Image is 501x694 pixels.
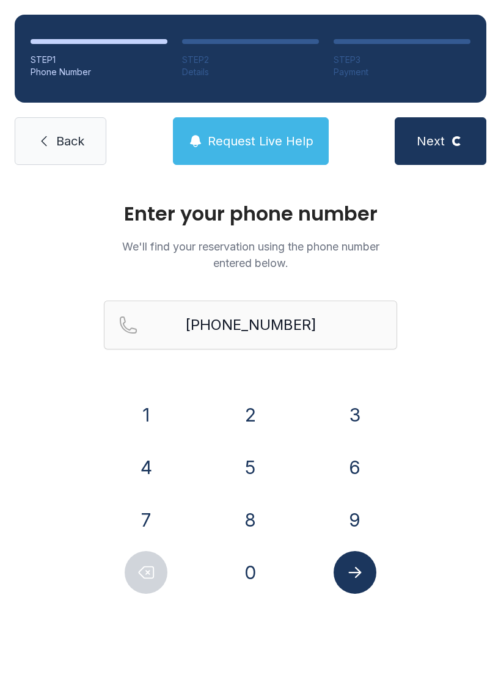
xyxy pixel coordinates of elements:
[125,499,167,541] button: 7
[31,66,167,78] div: Phone Number
[417,133,445,150] span: Next
[125,446,167,489] button: 4
[104,238,397,271] p: We'll find your reservation using the phone number entered below.
[182,54,319,66] div: STEP 2
[31,54,167,66] div: STEP 1
[334,551,376,594] button: Submit lookup form
[229,393,272,436] button: 2
[229,551,272,594] button: 0
[125,393,167,436] button: 1
[334,446,376,489] button: 6
[182,66,319,78] div: Details
[229,446,272,489] button: 5
[125,551,167,594] button: Delete number
[208,133,313,150] span: Request Live Help
[104,301,397,349] input: Reservation phone number
[334,54,470,66] div: STEP 3
[229,499,272,541] button: 8
[334,499,376,541] button: 9
[334,66,470,78] div: Payment
[104,204,397,224] h1: Enter your phone number
[56,133,84,150] span: Back
[334,393,376,436] button: 3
